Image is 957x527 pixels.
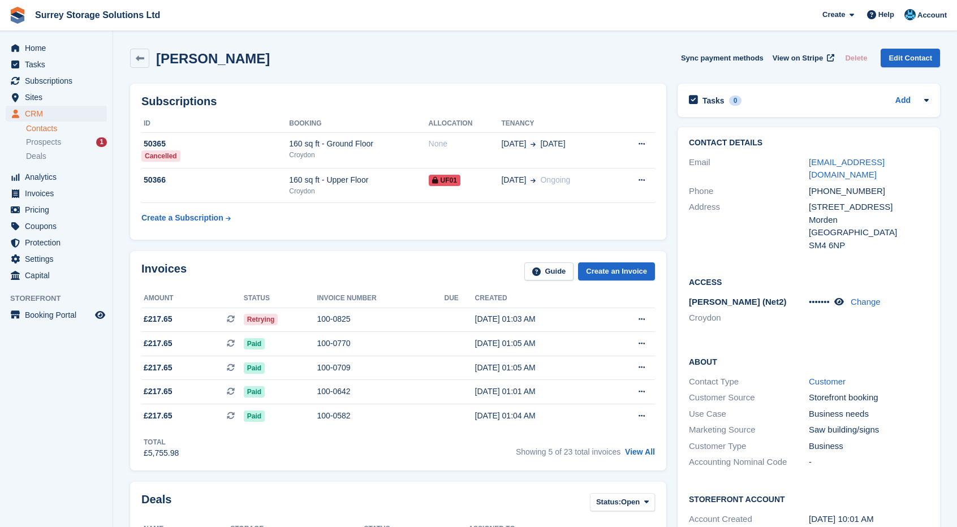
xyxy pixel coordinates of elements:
span: [DATE] [540,138,565,150]
th: Allocation [429,115,502,133]
h2: Storefront Account [689,493,929,504]
span: CRM [25,106,93,122]
div: SM4 6NP [809,239,929,252]
a: Add [895,94,911,107]
h2: [PERSON_NAME] [156,51,270,66]
div: [DATE] 01:05 AM [475,338,605,349]
a: menu [6,235,107,250]
a: Edit Contact [881,49,940,67]
span: £217.65 [144,338,173,349]
span: Paid [244,386,265,398]
span: [DATE] [501,138,526,150]
a: menu [6,73,107,89]
a: [EMAIL_ADDRESS][DOMAIN_NAME] [809,157,885,180]
div: Address [689,201,809,252]
a: menu [6,185,107,201]
div: Accounting Nominal Code [689,456,809,469]
span: £217.65 [144,386,173,398]
a: Change [851,297,881,306]
th: Status [244,290,317,308]
div: [STREET_ADDRESS] [809,201,929,214]
span: Home [25,40,93,56]
div: Account Created [689,513,809,526]
div: Create a Subscription [141,212,223,224]
span: ••••••• [809,297,830,306]
div: 100-0709 [317,362,444,374]
th: Booking [289,115,428,133]
span: Open [621,496,640,508]
div: - [809,456,929,469]
span: Settings [25,251,93,267]
div: Cancelled [141,150,180,162]
div: 100-0642 [317,386,444,398]
span: Deals [26,151,46,162]
img: Sonny Harverson [904,9,916,20]
a: menu [6,251,107,267]
th: Tenancy [501,115,615,133]
span: Analytics [25,169,93,185]
h2: Contact Details [689,139,929,148]
a: Preview store [93,308,107,322]
div: Saw building/signs [809,424,929,437]
a: View All [625,447,655,456]
a: menu [6,40,107,56]
a: Surrey Storage Solutions Ltd [31,6,165,24]
div: Use Case [689,408,809,421]
a: Contacts [26,123,107,134]
span: £217.65 [144,313,173,325]
a: menu [6,106,107,122]
a: Prospects 1 [26,136,107,148]
div: Storefront booking [809,391,929,404]
div: £5,755.98 [144,447,179,459]
th: Created [475,290,605,308]
img: stora-icon-8386f47178a22dfd0bd8f6a31ec36ba5ce8667c1dd55bd0f319d3a0aa187defe.svg [9,7,26,24]
div: Business [809,440,929,453]
span: View on Stripe [773,53,823,64]
div: [GEOGRAPHIC_DATA] [809,226,929,239]
th: ID [141,115,289,133]
a: menu [6,218,107,234]
div: Customer Type [689,440,809,453]
div: [DATE] 10:01 AM [809,513,929,526]
div: [DATE] 01:01 AM [475,386,605,398]
div: 1 [96,137,107,147]
div: 100-0825 [317,313,444,325]
a: Create an Invoice [578,262,655,281]
div: None [429,138,502,150]
span: Retrying [244,314,278,325]
a: menu [6,202,107,218]
th: Invoice number [317,290,444,308]
span: Paid [244,338,265,349]
a: menu [6,89,107,105]
span: UF01 [429,175,460,186]
div: 50366 [141,174,289,186]
span: Ongoing [540,175,570,184]
a: menu [6,267,107,283]
a: menu [6,307,107,323]
div: [DATE] 01:04 AM [475,410,605,422]
div: Croydon [289,186,428,196]
a: Deals [26,150,107,162]
a: menu [6,57,107,72]
span: Paid [244,411,265,422]
button: Status: Open [590,493,655,512]
div: Business needs [809,408,929,421]
span: Sites [25,89,93,105]
li: Croydon [689,312,809,325]
h2: Tasks [702,96,725,106]
span: Invoices [25,185,93,201]
span: £217.65 [144,362,173,374]
div: 50365 [141,138,289,150]
h2: Deals [141,493,171,514]
span: Storefront [10,293,113,304]
span: [DATE] [501,174,526,186]
h2: Access [689,276,929,287]
div: [PHONE_NUMBER] [809,185,929,198]
button: Sync payment methods [681,49,764,67]
span: Showing 5 of 23 total invoices [516,447,620,456]
span: Paid [244,362,265,374]
span: Pricing [25,202,93,218]
th: Amount [141,290,244,308]
span: Prospects [26,137,61,148]
div: Phone [689,185,809,198]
